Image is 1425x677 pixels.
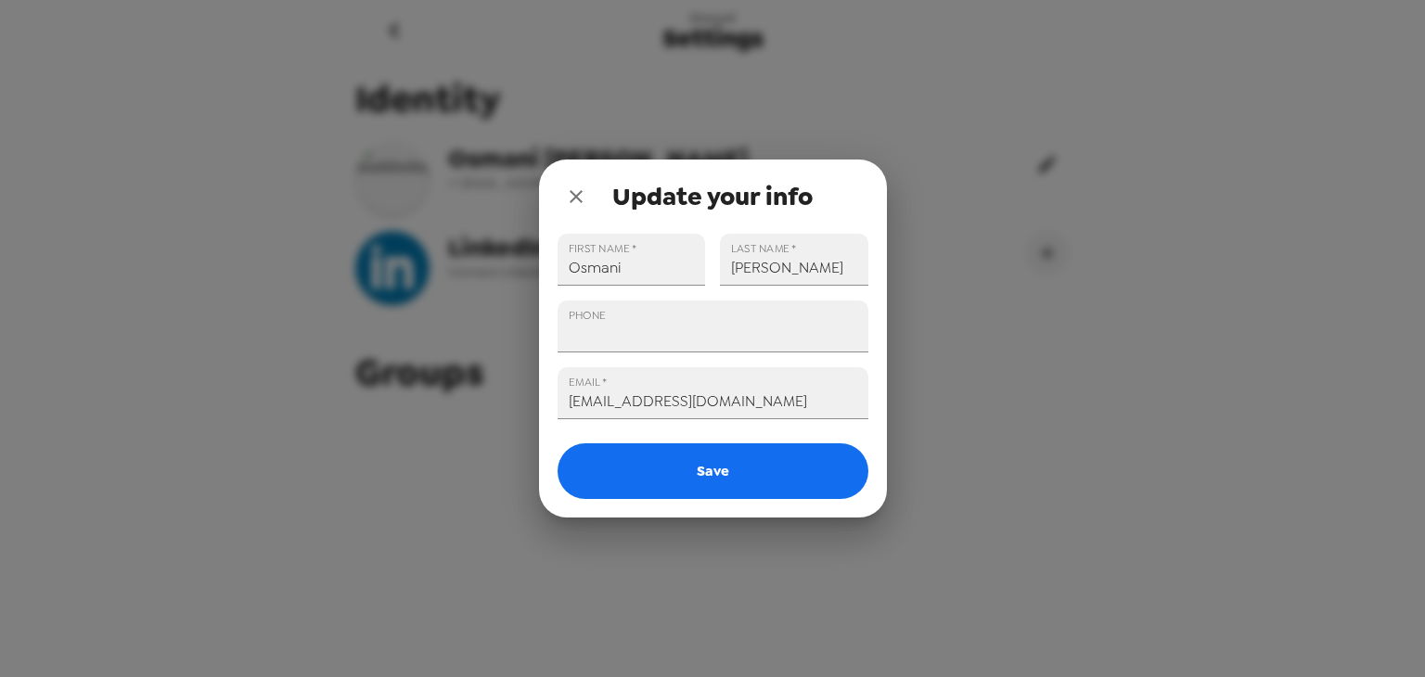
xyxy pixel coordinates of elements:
[558,443,868,499] button: Save
[558,178,595,215] button: close
[569,240,636,256] label: FIRST NAME
[569,307,606,323] label: PHONE
[569,374,607,390] label: EMAIL
[731,240,797,256] label: LAST NAME
[612,180,813,213] span: Update your info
